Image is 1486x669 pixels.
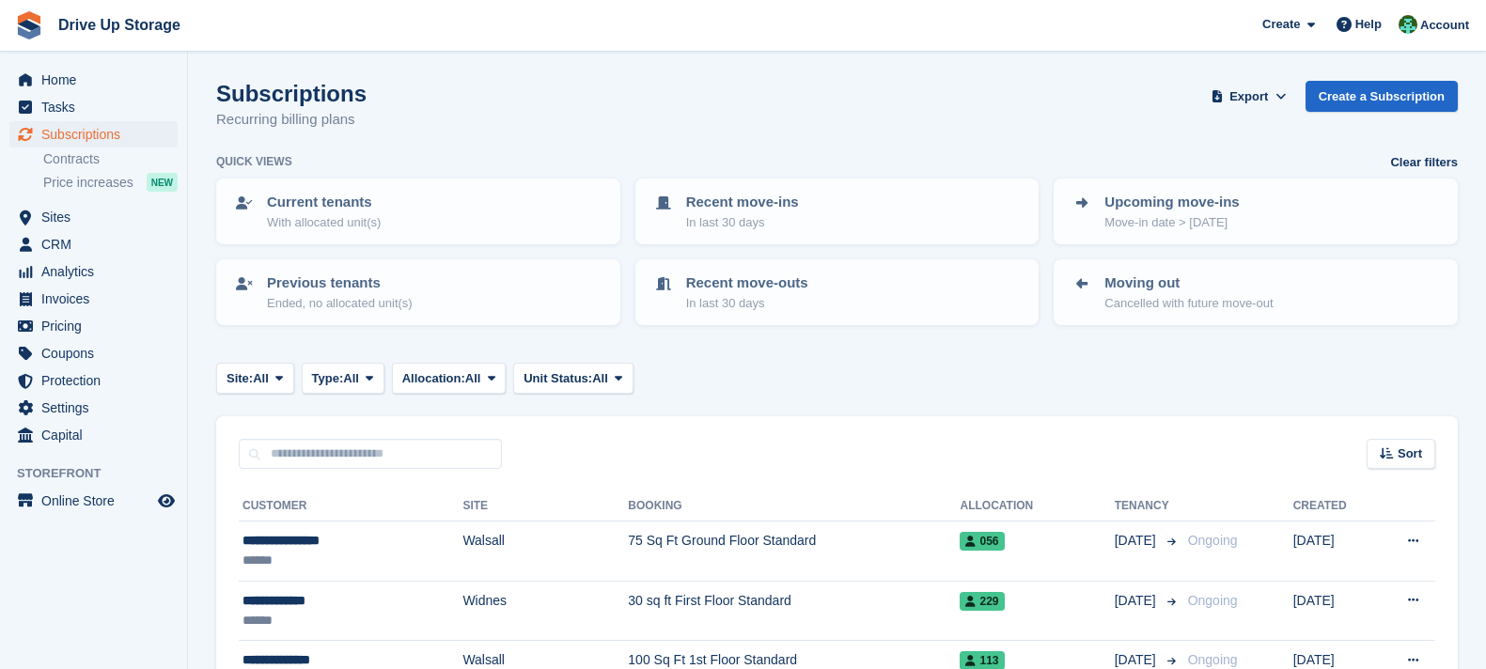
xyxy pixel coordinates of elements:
th: Allocation [960,491,1114,521]
a: menu [9,488,178,514]
button: Allocation: All [392,363,507,394]
a: menu [9,67,178,93]
span: Allocation: [402,369,465,388]
a: Current tenants With allocated unit(s) [218,180,618,242]
p: Cancelled with future move-out [1104,294,1273,313]
a: Previous tenants Ended, no allocated unit(s) [218,261,618,323]
span: Analytics [41,258,154,285]
img: Camille [1399,15,1417,34]
p: Previous tenants [267,272,413,294]
span: All [592,369,608,388]
p: Recent move-outs [686,272,808,294]
p: Recent move-ins [686,192,799,213]
p: In last 30 days [686,213,799,232]
span: Settings [41,395,154,421]
span: Price increases [43,174,133,192]
span: Invoices [41,286,154,312]
button: Type: All [302,363,384,394]
a: Moving out Cancelled with future move-out [1056,261,1456,323]
a: Drive Up Storage [51,9,188,40]
span: 056 [960,532,1004,551]
p: Moving out [1104,272,1273,294]
img: stora-icon-8386f47178a22dfd0bd8f6a31ec36ba5ce8667c1dd55bd0f319d3a0aa187defe.svg [15,11,43,39]
a: menu [9,286,178,312]
span: Sites [41,204,154,230]
a: menu [9,231,178,257]
th: Created [1293,491,1375,521]
a: menu [9,121,178,148]
a: menu [9,395,178,421]
td: 30 sq ft First Floor Standard [628,581,960,641]
p: Upcoming move-ins [1104,192,1239,213]
span: Export [1229,87,1268,106]
a: menu [9,367,178,394]
a: Preview store [155,490,178,512]
p: In last 30 days [686,294,808,313]
p: Move-in date > [DATE] [1104,213,1239,232]
th: Booking [628,491,960,521]
a: Recent move-outs In last 30 days [637,261,1038,323]
span: Unit Status: [524,369,592,388]
span: Coupons [41,340,154,366]
td: [DATE] [1293,581,1375,641]
a: menu [9,204,178,230]
span: All [343,369,359,388]
button: Site: All [216,363,294,394]
a: menu [9,94,178,120]
h6: Quick views [216,153,292,170]
span: [DATE] [1115,591,1160,611]
td: 75 Sq Ft Ground Floor Standard [628,521,960,582]
span: Ongoing [1188,533,1238,548]
a: Contracts [43,150,178,168]
p: Current tenants [267,192,381,213]
p: Recurring billing plans [216,109,367,131]
span: Ongoing [1188,593,1238,608]
span: 229 [960,592,1004,611]
h1: Subscriptions [216,81,367,106]
span: Capital [41,422,154,448]
span: Storefront [17,464,187,483]
a: Create a Subscription [1306,81,1458,112]
th: Customer [239,491,462,521]
th: Site [462,491,628,521]
td: Widnes [462,581,628,641]
td: Walsall [462,521,628,582]
th: Tenancy [1115,491,1181,521]
a: menu [9,258,178,285]
span: Sort [1398,444,1422,463]
td: [DATE] [1293,521,1375,582]
p: Ended, no allocated unit(s) [267,294,413,313]
span: CRM [41,231,154,257]
a: menu [9,313,178,339]
span: [DATE] [1115,531,1160,551]
a: Upcoming move-ins Move-in date > [DATE] [1056,180,1456,242]
a: Price increases NEW [43,172,178,193]
span: Tasks [41,94,154,120]
span: Protection [41,367,154,394]
span: Online Store [41,488,154,514]
span: Home [41,67,154,93]
span: Account [1420,16,1469,35]
span: Site: [227,369,253,388]
a: menu [9,340,178,366]
span: All [253,369,269,388]
div: NEW [147,173,178,192]
button: Export [1208,81,1290,112]
span: All [465,369,481,388]
span: Type: [312,369,344,388]
a: Recent move-ins In last 30 days [637,180,1038,242]
span: Create [1262,15,1300,34]
span: Pricing [41,313,154,339]
a: menu [9,422,178,448]
a: Clear filters [1390,153,1458,172]
button: Unit Status: All [513,363,633,394]
span: Help [1355,15,1382,34]
span: Ongoing [1188,652,1238,667]
span: Subscriptions [41,121,154,148]
p: With allocated unit(s) [267,213,381,232]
